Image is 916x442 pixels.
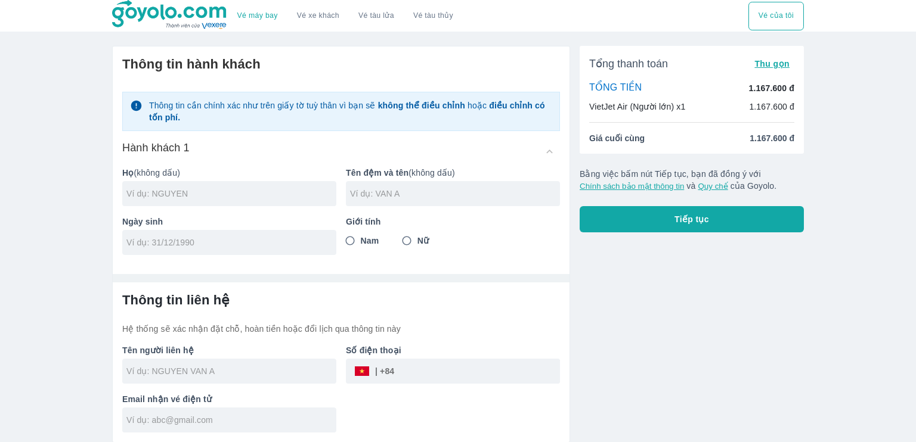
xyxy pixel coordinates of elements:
b: Số điện thoại [346,345,401,355]
strong: không thể điều chỉnh [378,101,465,110]
p: VietJet Air (Người lớn) x1 [589,101,685,113]
a: Vé tàu lửa [349,2,404,30]
p: TỔNG TIỀN [589,82,642,95]
button: Chính sách bảo mật thông tin [580,182,684,191]
a: Vé máy bay [237,11,278,20]
p: Giới tính [346,216,560,228]
input: Ví dụ: 31/12/1990 [126,236,324,248]
button: Quy chế [698,182,728,191]
span: Thu gọn [754,59,790,69]
h6: Hành khách 1 [122,141,190,155]
h6: Thông tin hành khách [122,56,560,73]
p: Thông tin cần chính xác như trên giấy tờ tuỳ thân vì bạn sẽ hoặc [149,99,552,123]
input: Ví dụ: NGUYEN [126,188,336,200]
input: Ví dụ: VAN A [350,188,560,200]
p: Ngày sinh [122,216,336,228]
h6: Thông tin liên hệ [122,292,560,309]
b: Tên người liên hệ [122,345,194,355]
p: Hệ thống sẽ xác nhận đặt chỗ, hoàn tiền hoặc đổi lịch qua thông tin này [122,323,560,335]
input: Ví dụ: NGUYEN VAN A [126,365,336,377]
span: Nữ [417,235,429,247]
span: Tổng thanh toán [589,57,668,71]
div: choose transportation mode [228,2,463,30]
span: Nam [361,235,379,247]
p: Bằng việc bấm nút Tiếp tục, bạn đã đồng ý với và của Goyolo. [580,168,804,192]
b: Tên đệm và tên [346,168,409,178]
b: Họ [122,168,134,178]
span: 1.167.600 đ [750,132,794,144]
b: Email nhận vé điện tử [122,394,212,404]
p: 1.167.600 đ [749,101,794,113]
p: (không dấu) [346,167,560,179]
input: Ví dụ: abc@gmail.com [126,414,336,426]
div: choose transportation mode [748,2,804,30]
span: Tiếp tục [674,213,709,225]
button: Vé của tôi [748,2,804,30]
p: (không dấu) [122,167,336,179]
button: Vé tàu thủy [404,2,463,30]
span: Giá cuối cùng [589,132,645,144]
p: 1.167.600 đ [749,82,794,94]
button: Tiếp tục [580,206,804,232]
a: Vé xe khách [297,11,339,20]
button: Thu gọn [750,55,794,72]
